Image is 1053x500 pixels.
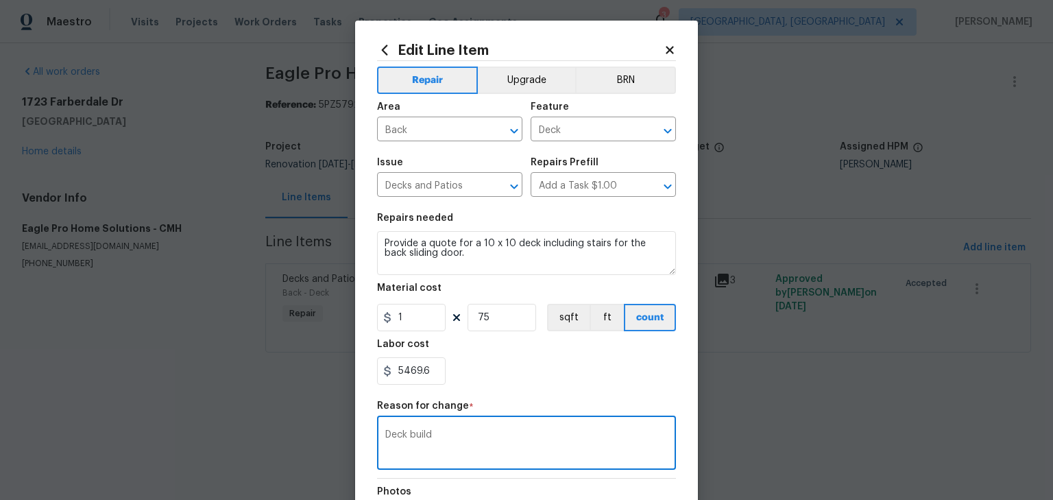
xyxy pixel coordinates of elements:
[377,102,400,112] h5: Area
[377,340,429,349] h5: Labor cost
[547,304,590,331] button: sqft
[377,231,676,275] textarea: Provide a quote for a 10 x 10 deck including stairs for the back sliding door.
[531,158,598,167] h5: Repairs Prefill
[377,43,664,58] h2: Edit Line Item
[377,283,441,293] h5: Material cost
[478,67,576,94] button: Upgrade
[377,213,453,223] h5: Repairs needed
[624,304,676,331] button: count
[531,102,569,112] h5: Feature
[590,304,624,331] button: ft
[575,67,676,94] button: BRN
[385,430,668,459] textarea: Deck build
[377,401,469,411] h5: Reason for change
[377,67,478,94] button: Repair
[377,487,411,497] h5: Photos
[505,177,524,196] button: Open
[505,121,524,141] button: Open
[658,121,677,141] button: Open
[658,177,677,196] button: Open
[377,158,403,167] h5: Issue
